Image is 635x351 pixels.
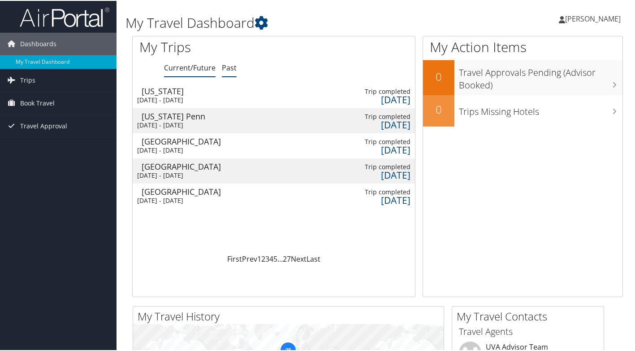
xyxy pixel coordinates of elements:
span: Travel Approval [20,114,67,136]
div: Trip completed [358,162,410,170]
h2: 0 [423,101,454,116]
div: [GEOGRAPHIC_DATA] [142,187,232,195]
a: Last [307,253,320,263]
div: Trip completed [358,87,410,95]
div: Trip completed [358,112,410,120]
h1: My Trips [139,37,291,56]
span: Trips [20,68,35,91]
div: [GEOGRAPHIC_DATA] [142,136,232,145]
h3: Travel Approvals Pending (Advisor Booked) [459,61,623,91]
div: [DATE] - [DATE] [137,171,227,179]
div: [DATE] - [DATE] [137,95,227,103]
div: [DATE] - [DATE] [137,145,227,154]
a: 3 [265,253,269,263]
h3: Trips Missing Hotels [459,100,623,117]
a: 0Trips Missing Hotels [423,94,623,126]
div: [DATE] [358,145,410,153]
span: [PERSON_NAME] [565,13,621,23]
div: Trip completed [358,137,410,145]
span: Dashboards [20,32,56,54]
a: 4 [269,253,273,263]
a: Current/Future [164,62,216,72]
div: [GEOGRAPHIC_DATA] [142,162,232,170]
h1: My Travel Dashboard [125,13,462,31]
h2: My Travel History [138,308,444,323]
a: [PERSON_NAME] [559,4,630,31]
a: Next [291,253,307,263]
h1: My Action Items [423,37,623,56]
div: [DATE] - [DATE] [137,120,227,128]
h2: My Travel Contacts [457,308,604,323]
span: … [277,253,283,263]
a: 2 [261,253,265,263]
a: 27 [283,253,291,263]
div: [DATE] [358,170,410,178]
div: [DATE] - [DATE] [137,196,227,204]
span: Book Travel [20,91,55,114]
a: 1 [257,253,261,263]
h2: 0 [423,68,454,83]
div: [US_STATE] [142,86,232,94]
a: Prev [242,253,257,263]
div: Trip completed [358,187,410,195]
h3: Travel Agents [459,325,597,337]
a: Past [222,62,237,72]
div: [DATE] [358,195,410,203]
img: airportal-logo.png [20,6,109,27]
a: 5 [273,253,277,263]
a: 0Travel Approvals Pending (Advisor Booked) [423,59,623,94]
div: [DATE] [358,95,410,103]
div: [US_STATE] Penn [142,111,232,119]
a: First [227,253,242,263]
div: [DATE] [358,120,410,128]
